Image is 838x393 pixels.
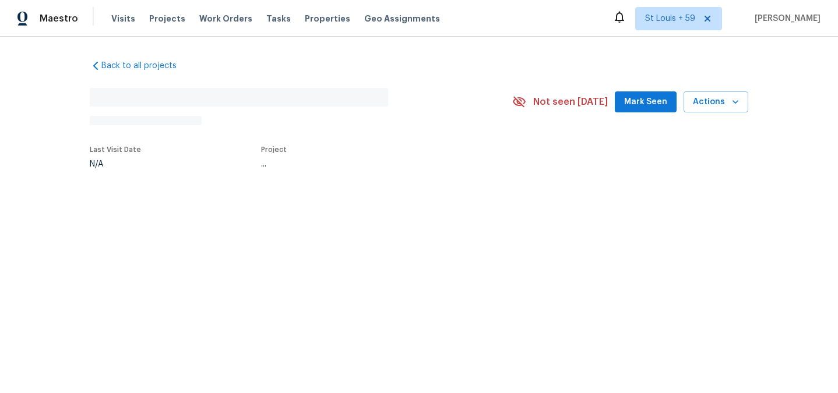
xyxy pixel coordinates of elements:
[111,13,135,24] span: Visits
[261,160,485,168] div: ...
[364,13,440,24] span: Geo Assignments
[305,13,350,24] span: Properties
[624,95,667,109] span: Mark Seen
[261,146,287,153] span: Project
[266,15,291,23] span: Tasks
[533,96,608,108] span: Not seen [DATE]
[615,91,677,113] button: Mark Seen
[90,160,141,168] div: N/A
[645,13,695,24] span: St Louis + 59
[40,13,78,24] span: Maestro
[750,13,821,24] span: [PERSON_NAME]
[90,60,202,72] a: Back to all projects
[693,95,739,109] span: Actions
[149,13,185,24] span: Projects
[199,13,252,24] span: Work Orders
[684,91,748,113] button: Actions
[90,146,141,153] span: Last Visit Date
